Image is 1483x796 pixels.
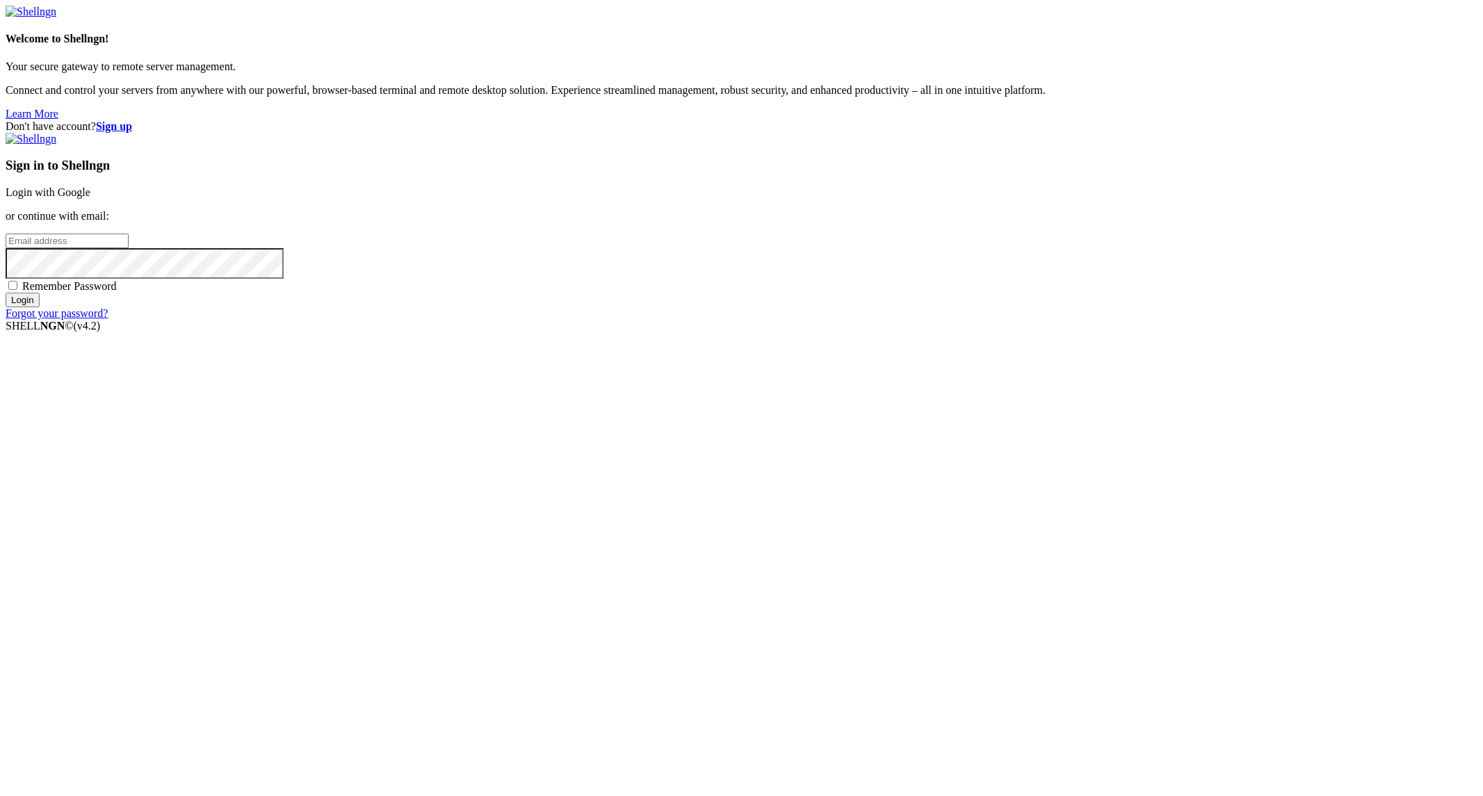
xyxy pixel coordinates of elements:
[74,320,101,332] span: 4.2.0
[6,108,58,120] a: Learn More
[6,120,1477,133] div: Don't have account?
[6,293,40,307] input: Login
[6,133,56,145] img: Shellngn
[6,33,1477,45] h4: Welcome to Shellngn!
[6,186,90,198] a: Login with Google
[6,158,1477,173] h3: Sign in to Shellngn
[96,120,132,132] a: Sign up
[8,281,17,290] input: Remember Password
[6,210,1477,222] p: or continue with email:
[6,320,100,332] span: SHELL ©
[22,280,117,292] span: Remember Password
[6,84,1477,97] p: Connect and control your servers from anywhere with our powerful, browser-based terminal and remo...
[6,60,1477,73] p: Your secure gateway to remote server management.
[6,234,129,248] input: Email address
[6,307,108,319] a: Forgot your password?
[40,320,65,332] b: NGN
[6,6,56,18] img: Shellngn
